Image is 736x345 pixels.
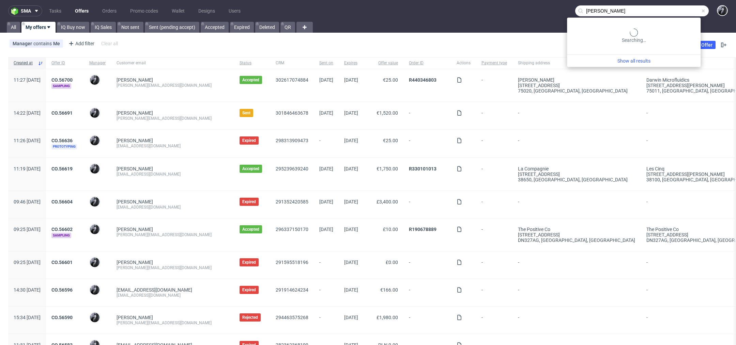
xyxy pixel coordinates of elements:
div: [PERSON_NAME][EMAIL_ADDRESS][DOMAIN_NAME] [117,320,229,326]
a: CO.56596 [51,287,73,293]
a: IQ Buy now [57,22,89,33]
a: CO.56619 [51,166,73,171]
span: 15:34 [DATE] [14,315,41,320]
span: Accepted [242,77,259,83]
span: [DATE] [319,166,333,171]
div: [EMAIL_ADDRESS][DOMAIN_NAME] [117,171,229,177]
div: [PERSON_NAME][EMAIL_ADDRESS][DOMAIN_NAME] [117,83,229,88]
a: Users [225,5,245,16]
span: [DATE] [344,199,358,204]
img: logo [11,7,21,15]
span: Expired [242,260,256,265]
div: 75020, [GEOGRAPHIC_DATA] , [GEOGRAPHIC_DATA] [518,88,635,94]
span: - [409,260,446,270]
span: Order ID [409,60,446,66]
span: Offer ID [51,60,78,66]
a: [PERSON_NAME] [117,227,153,232]
img: Philippe Dubuy [90,225,99,234]
div: [PERSON_NAME][EMAIL_ADDRESS][DOMAIN_NAME] [117,232,229,237]
span: [DATE] [344,138,358,143]
div: [PERSON_NAME][EMAIL_ADDRESS][DOMAIN_NAME] [117,116,229,121]
span: - [518,315,635,326]
span: Sent [242,110,250,116]
div: The Positive Co [518,227,635,232]
span: - [481,77,507,94]
span: - [481,199,507,210]
span: Prototyping [51,144,77,149]
a: [PERSON_NAME] [117,199,153,204]
div: [EMAIL_ADDRESS][DOMAIN_NAME] [117,293,229,298]
span: [DATE] [344,287,358,293]
span: - [409,138,446,149]
span: - [409,110,446,121]
a: Show all results [570,57,698,64]
a: QR [280,22,295,33]
span: €25.00 [383,77,398,83]
button: sma [8,5,42,16]
div: Add filter [66,38,96,49]
a: 298313909473 [276,138,308,143]
span: Accepted [242,166,259,171]
img: Philippe Dubuy [90,164,99,174]
span: - [409,315,446,326]
img: Philippe Dubuy [90,197,99,207]
a: All [7,22,20,33]
span: €25.00 [383,138,398,143]
a: Offers [71,5,93,16]
a: Orders [98,5,121,16]
a: Expired [230,22,254,33]
img: Philippe Dubuy [90,136,99,145]
a: Tasks [45,5,65,16]
span: - [409,287,446,298]
span: €1,750.00 [377,166,398,171]
span: - [518,287,635,298]
span: Customer email [117,60,229,66]
div: Clear all [100,39,119,48]
span: - [319,260,333,270]
a: CO.56636 [51,138,73,143]
a: Wallet [168,5,189,16]
a: Promo codes [126,5,162,16]
a: 295239639240 [276,166,308,171]
span: Expires [344,60,358,66]
span: €166.00 [380,287,398,293]
span: [DATE] [319,110,333,116]
span: - [518,260,635,270]
span: sma [21,9,31,13]
div: Me [53,41,60,46]
span: Created at [14,60,35,66]
a: [PERSON_NAME] [117,315,153,320]
span: 14:30 [DATE] [14,287,41,293]
div: [STREET_ADDRESS] [518,171,635,177]
span: £0.00 [386,260,398,265]
span: 09:46 [DATE] [14,199,41,204]
span: Sampling [51,233,71,238]
a: 294463575268 [276,315,308,320]
a: 296337150170 [276,227,308,232]
a: 302617074884 [276,77,308,83]
div: 38650, [GEOGRAPHIC_DATA] , [GEOGRAPHIC_DATA] [518,177,635,182]
div: [PERSON_NAME] [518,77,635,83]
span: - [481,227,507,243]
a: CO.56602 [51,227,73,232]
span: - [409,199,446,210]
span: - [481,138,507,149]
span: Manager [13,41,33,46]
img: Philippe Dubuy [90,313,99,322]
span: £1,980.00 [377,315,398,320]
span: - [518,199,635,210]
div: [EMAIL_ADDRESS][DOMAIN_NAME] [117,143,229,149]
a: Accepted [201,22,229,33]
a: CO.56601 [51,260,73,265]
div: La compagnie [518,166,635,171]
a: 291352420585 [276,199,308,204]
span: [DATE] [319,227,333,232]
span: [DATE] [344,110,358,116]
span: 09:25 [DATE] [14,227,41,232]
span: Manager [89,60,106,66]
a: R190678889 [409,227,436,232]
span: Expired [242,199,256,204]
a: [PERSON_NAME] [117,166,153,171]
span: [DATE] [344,166,358,171]
a: R440346803 [409,77,436,83]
